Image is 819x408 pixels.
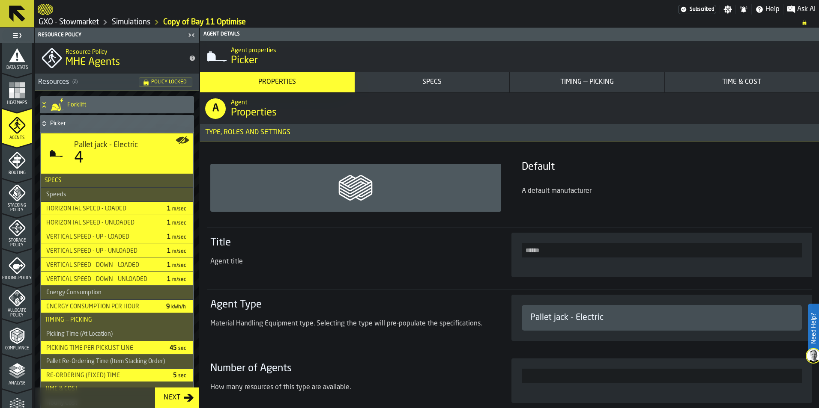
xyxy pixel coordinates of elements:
span: Storage Policy [2,238,32,248]
span: m/sec [172,249,186,254]
div: Vertical Speed - Down - Unloaded [43,276,160,283]
h3: title-section-Pallet Re-Ordering Time (Item Stacking Order) [41,355,193,369]
span: m/sec [172,235,186,240]
div: StatList-item-Energy Consumption Per Hour [41,300,193,313]
li: menu Compliance [2,319,32,353]
span: Heatmaps [2,101,32,105]
span: sec [178,346,186,351]
label: Need Help? [809,305,818,352]
input: input-value- input-value- [522,369,802,383]
li: menu Picking Policy [2,249,32,283]
span: 5 [173,373,188,378]
div: Vertical Speed - Up - Unloaded [43,248,160,254]
div: Horizontal Speed - Unloaded [43,219,160,226]
li: menu Routing [2,144,32,178]
li: menu Heatmaps [2,74,32,108]
h3: Title [210,236,491,250]
label: button-toggle-Help [752,4,783,15]
span: 1 [167,276,188,282]
span: sec [178,373,186,378]
button: button-Next [155,387,199,408]
span: MHE Agents [66,56,120,69]
button: button-Specs [355,72,510,92]
label: button-toggle-Notifications [736,5,751,14]
div: Re-Ordering (Fixed) time [43,372,166,379]
div: Speeds [41,191,72,198]
div: Agent details [202,31,817,37]
div: Title [74,140,186,150]
a: link-to-/wh/i/1f322264-80fa-4175-88bb-566e6213dfa5 [112,18,150,27]
input: input-value- input-value- [522,243,802,257]
span: Help [765,4,780,15]
header: Resource Policy [35,28,199,43]
label: button-toggle-Show on Map [176,133,189,147]
div: Material Handling Equipment type. Selecting the type will pre-populate the specifications. [210,319,491,329]
h2: Sub Title [66,47,182,56]
span: m/sec [172,207,186,212]
span: kWh/h [171,305,186,310]
div: StatList-item-Horizontal Speed - Unloaded [41,216,193,229]
header: Agent details [200,28,819,41]
div: Next [160,393,184,403]
div: A [205,98,226,119]
label: input-value- [522,243,802,257]
h2: Sub Title [231,45,816,54]
li: menu Analyse [2,354,32,388]
div: Type, Roles and Settings [200,127,296,138]
div: StatList-item-Picking Time per Picklist line [41,341,193,355]
li: menu Data Stats [2,38,32,73]
label: input-value- [522,369,802,383]
span: Analyse [2,381,32,386]
div: StatList-item-Vertical Speed - Down - Loaded [41,258,193,272]
span: 1 [167,262,188,268]
div: A default manufacturer [522,186,813,196]
div: StatList-item-Vertical Speed - Down - Unloaded [41,272,193,286]
span: 1 [167,220,188,226]
h2: Sub Title [231,98,812,106]
h3: title-section-[object Object] [35,74,199,91]
span: Time & Cost [41,385,78,392]
h3: title-section-Speeds [41,188,193,202]
div: Time & Cost [668,77,816,87]
label: button-toggle-Ask AI [783,4,819,15]
div: How many resources of this type are available. [210,382,491,393]
h4: Picker [50,120,191,127]
h3: title-section-Time & Cost [41,382,193,396]
h3: title-section-Picking Time (At Location) [41,327,193,341]
span: Stacking Policy [2,203,32,213]
div: Timing — Picking [513,77,661,87]
div: StatList-item-Vertical Speed - Up - Unloaded [41,244,193,257]
span: m/sec [172,277,186,282]
span: Picking Policy [2,276,32,281]
label: button-toggle-Settings [720,5,735,14]
span: 1 [167,234,188,240]
span: 45 [170,345,188,351]
span: Policy Locked [151,80,187,85]
li: menu Agents [2,109,32,143]
label: button-toggle-Close me [185,30,197,40]
div: Resource Policy [36,32,185,38]
span: Pallet jack - Electric [74,140,138,150]
span: m/sec [172,221,186,226]
a: link-to-/wh/i/1f322264-80fa-4175-88bb-566e6213dfa5/simulations/64a48159-e7f4-4c4c-84ab-9b1905f19ca1 [163,18,246,27]
li: menu Allocate Policy [2,284,32,318]
h3: Number of Agents [210,362,491,375]
li: menu Storage Policy [2,214,32,248]
div: Pallet Re-Ordering Time (Item Stacking Order) [41,358,170,365]
span: 9 [166,304,188,310]
h3: title-section-Timing — Picking [41,313,193,327]
h3: title-section-Type, Roles and Settings [200,124,819,142]
div: DropdownMenuValue-pallet-jack-electric [522,305,802,331]
span: ( 2 ) [72,79,78,85]
div: Forklift [40,96,191,113]
span: Properties [231,106,277,120]
div: DropdownMenuValue-pallet-jack-electric [530,312,794,324]
div: StatList-item-Horizontal Speed - Loaded [41,202,193,215]
nav: Breadcrumb [38,17,816,27]
h4: Forklift [67,101,191,108]
a: link-to-/wh/i/1f322264-80fa-4175-88bb-566e6213dfa5/settings/billing [678,5,716,14]
div: stat-Pallet jack - Electric [41,133,193,174]
li: menu Stacking Policy [2,179,32,213]
span: 1 [167,206,188,212]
